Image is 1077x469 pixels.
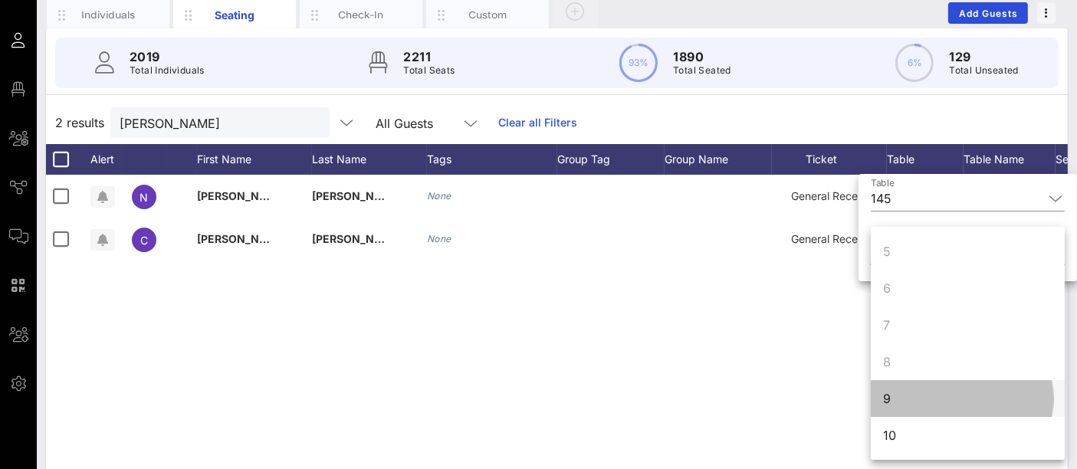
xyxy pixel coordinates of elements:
span: [PERSON_NAME] [197,232,287,245]
span: [PERSON_NAME] [197,189,287,202]
div: Group Tag [557,144,665,175]
p: 1890 [673,48,731,66]
label: Table [871,177,895,189]
i: None [427,233,451,244]
p: 129 [949,48,1019,66]
span: General Reception [791,232,883,245]
div: 10 [883,426,896,444]
div: Tags [427,144,557,175]
p: Total Individuals [130,63,205,78]
div: Table145 [871,186,1065,211]
div: Alert [84,144,122,175]
div: Group Name [665,144,772,175]
div: Seating [201,7,269,23]
span: [PERSON_NAME] [312,232,402,245]
div: All Guests [376,116,433,130]
span: General Reception [791,189,883,202]
p: 2211 [403,48,455,66]
div: Last Name [312,144,427,175]
div: Ticket [772,144,887,175]
p: Total Seated [673,63,731,78]
p: Total Seats [403,63,455,78]
span: N [140,191,149,204]
div: First Name [197,144,312,175]
div: 9 [883,389,891,408]
div: Table [887,144,964,175]
span: [PERSON_NAME] [312,189,402,202]
div: Individuals [74,8,143,22]
span: C [140,234,148,247]
div: 7 [883,316,890,334]
a: Clear all Filters [498,114,577,131]
i: None [427,190,451,202]
p: Total Unseated [949,63,1019,78]
p: 2019 [130,48,205,66]
button: Add Guests [948,2,1028,24]
span: Add Guests [958,8,1019,19]
div: 6 [883,279,891,297]
div: All Guests [366,107,489,138]
div: 145 [871,192,891,205]
div: 8 [883,353,891,371]
div: Check-In [327,8,396,22]
div: Custom [454,8,522,22]
div: Table Name [964,144,1056,175]
div: 5 [883,242,891,261]
span: 2 results [55,113,104,132]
